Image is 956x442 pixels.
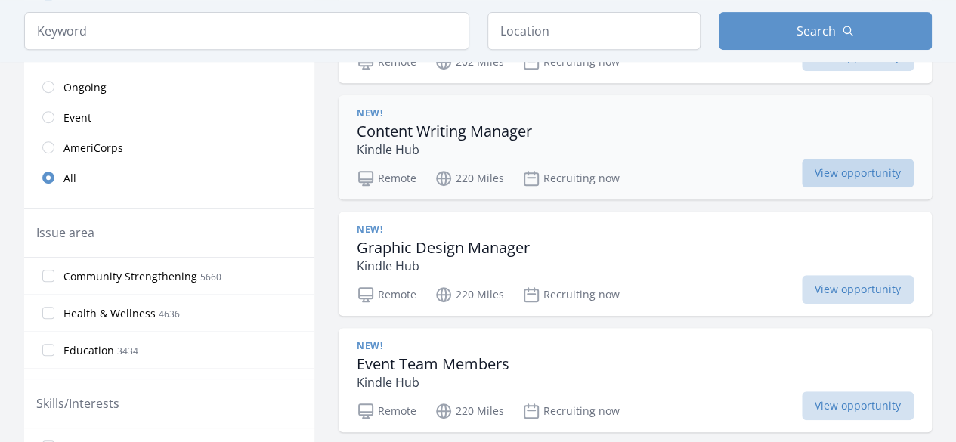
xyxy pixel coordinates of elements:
p: 220 Miles [435,286,504,304]
p: Recruiting now [522,402,620,420]
p: Recruiting now [522,169,620,187]
a: New! Content Writing Manager Kindle Hub Remote 220 Miles Recruiting now View opportunity [339,95,932,199]
a: AmeriCorps [24,132,314,162]
p: Remote [357,169,416,187]
legend: Skills/Interests [36,394,119,413]
h3: Content Writing Manager [357,122,532,141]
span: Community Strengthening [63,269,197,284]
p: Recruiting now [522,286,620,304]
button: Search [719,12,932,50]
span: 5660 [200,270,221,283]
span: Education [63,343,114,358]
input: Location [487,12,701,50]
p: Remote [357,286,416,304]
a: New! Graphic Design Manager Kindle Hub Remote 220 Miles Recruiting now View opportunity [339,212,932,316]
span: 3434 [117,345,138,357]
input: Education 3434 [42,344,54,356]
p: Kindle Hub [357,141,532,159]
a: New! Event Team Members Kindle Hub Remote 220 Miles Recruiting now View opportunity [339,328,932,432]
span: New! [357,340,382,352]
a: Event [24,102,314,132]
p: Kindle Hub [357,257,530,275]
span: Health & Wellness [63,306,156,321]
input: Keyword [24,12,469,50]
span: New! [357,107,382,119]
p: Recruiting now [522,53,620,71]
h3: Graphic Design Manager [357,239,530,257]
span: View opportunity [802,275,914,304]
span: View opportunity [802,159,914,187]
p: 220 Miles [435,402,504,420]
a: Ongoing [24,72,314,102]
span: All [63,171,76,186]
span: View opportunity [802,391,914,420]
p: 202 Miles [435,53,504,71]
p: Kindle Hub [357,373,509,391]
h3: Event Team Members [357,355,509,373]
span: Search [797,22,836,40]
span: AmeriCorps [63,141,123,156]
span: New! [357,224,382,236]
legend: Issue area [36,224,94,242]
p: Remote [357,53,416,71]
input: Health & Wellness 4636 [42,307,54,319]
span: 4636 [159,308,180,320]
p: Remote [357,402,416,420]
span: Event [63,110,91,125]
span: Ongoing [63,80,107,95]
a: All [24,162,314,193]
p: 220 Miles [435,169,504,187]
input: Community Strengthening 5660 [42,270,54,282]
